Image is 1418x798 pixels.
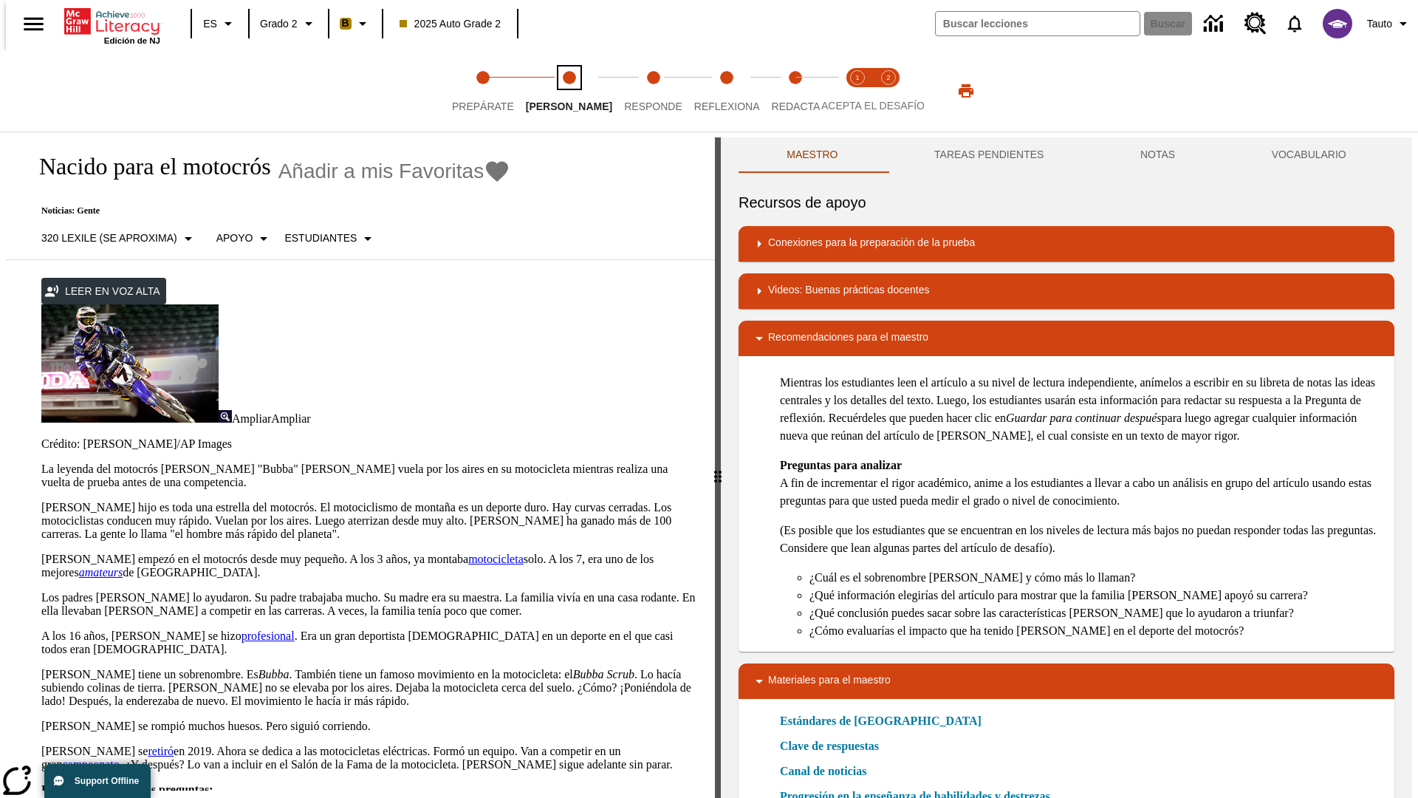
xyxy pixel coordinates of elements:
[210,225,279,252] button: Tipo de apoyo, Apoyo
[35,225,203,252] button: Seleccione Lexile, 320 Lexile (Se aproxima)
[1314,4,1361,43] button: Escoja un nuevo avatar
[715,137,721,798] div: Pulsa la tecla de intro o la barra espaciadora y luego presiona las flechas de derecha e izquierd...
[260,16,298,32] span: Grado 2
[41,745,697,771] p: [PERSON_NAME] se en 2019. Ahora se dedica a las motocicletas eléctricas. Formó un equipo. Van a c...
[1367,16,1392,32] span: Tauto
[1323,9,1352,38] img: avatar image
[12,2,55,46] button: Abrir el menú lateral
[809,569,1383,587] li: ¿Cuál es el sobrenombre [PERSON_NAME] y cómo más lo llaman?
[739,226,1394,262] div: Conexiones para la preparación de la prueba
[271,412,310,425] span: Ampliar
[468,553,524,565] a: motocicleta
[942,78,990,104] button: Imprimir
[41,437,697,451] p: Crédito: [PERSON_NAME]/AP Images
[886,74,890,81] text: 2
[739,191,1394,214] h6: Recursos de apoyo
[1223,137,1394,173] button: VOCABULARIO
[780,457,1383,510] p: A fin de incrementar el rigor académico, anime a los estudiantes a llevar a cabo un análisis en g...
[780,737,879,755] a: Clave de respuestas, Se abrirá en una nueva ventana o pestaña
[526,100,612,112] span: [PERSON_NAME]
[41,630,697,656] p: A los 16 años, [PERSON_NAME] se hizo . Era un gran deportista [DEMOGRAPHIC_DATA] en un deporte en...
[768,235,975,253] p: Conexiones para la preparación de la prueba
[867,50,910,132] button: Acepta el desafío contesta step 2 of 2
[809,587,1383,604] li: ¿Qué información elegirías del artículo para mostrar que la familia [PERSON_NAME] apoyó su carrera?
[768,282,929,300] p: Videos: Buenas prácticas docentes
[739,664,1394,699] div: Materiales para el maestro
[216,231,253,246] p: Apoyo
[6,137,715,791] div: reading
[452,100,514,112] span: Prepárate
[739,137,886,173] button: Maestro
[780,459,902,471] strong: Preguntas para analizar
[75,776,139,786] span: Support Offline
[64,5,160,45] div: Portada
[721,137,1412,798] div: activity
[855,74,859,81] text: 1
[836,50,879,132] button: Acepta el desafío lee step 1 of 2
[62,758,119,771] a: campeonato
[780,522,1383,557] p: (Es posible que los estudiantes que se encuentran en los niveles de lectura más bajos no puedan r...
[41,553,697,579] p: [PERSON_NAME] empezó en el motocrós desde muy pequeño. A los 3 años, ya montaba solo. A los 7, er...
[821,100,925,112] span: ACEPTA EL DESAFÍO
[41,783,213,796] strong: Piensa y comenta estas preguntas:
[682,50,772,132] button: Reflexiona step 4 of 5
[780,374,1383,445] p: Mientras los estudiantes leen el artículo a su nivel de lectura independiente, anímelos a escribi...
[24,205,510,216] p: Noticias: Gente
[232,412,271,425] span: Ampliar
[79,566,123,579] a: amateurs
[254,10,323,37] button: Grado: Grado 2, Elige un grado
[1006,412,1162,424] em: Guardar para continuar después
[768,672,891,690] p: Materiales para el maestro
[739,321,1394,356] div: Recomendaciones para el maestro
[780,763,866,780] a: Canal de noticias, Se abrirá en una nueva ventana o pestaña
[104,36,160,45] span: Edición de NJ
[1092,137,1224,173] button: NOTAS
[284,231,357,246] p: Estudiantes
[739,137,1394,173] div: Instructional Panel Tabs
[24,153,271,180] h1: Nacido para el motocrós
[258,668,290,681] em: Bubba
[278,158,511,184] button: Añadir a mis Favoritas - Nacido para el motocrós
[760,50,832,132] button: Redacta step 5 of 5
[809,604,1383,622] li: ¿Qué conclusión puedes sacar sobre las características [PERSON_NAME] que lo ayudaron a triunfar?
[886,137,1092,173] button: TAREAS PENDIENTES
[196,10,244,37] button: Lenguaje: ES, Selecciona un idioma
[400,16,501,32] span: 2025 Auto Grade 2
[41,668,697,708] p: [PERSON_NAME] tiene un sobrenombre. Es . También tiene un famoso movimiento en la motocicleta: el...
[334,10,377,37] button: Boost El color de la clase es anaranjado claro. Cambiar el color de la clase.
[1195,4,1236,44] a: Centro de información
[41,278,166,305] button: Leer en voz alta
[41,463,697,489] p: La leyenda del motocrós [PERSON_NAME] "Bubba" [PERSON_NAME] vuela por los aires en su motocicleta...
[219,410,232,423] img: Ampliar
[41,231,177,246] p: 320 Lexile (Se aproxima)
[809,622,1383,640] li: ¿Cómo evaluarías el impacto que ha tenido [PERSON_NAME] en el deporte del motocrós?
[772,100,821,112] span: Redacta
[41,591,697,618] p: Los padres [PERSON_NAME] lo ayudaron. Su padre trabajaba mucho. Su madre era su maestra. La famil...
[739,273,1394,309] div: Videos: Buenas prácticas docentes
[148,745,174,757] a: retiró
[41,501,697,541] p: [PERSON_NAME] hijo es toda una estrella del motocrós. El motociclismo de montaña es un deporte du...
[768,330,928,347] p: Recomendaciones para el maestro
[612,50,694,132] button: Responde step 3 of 5
[41,720,697,733] p: [PERSON_NAME] se rompió muchos huesos. Pero siguió corriendo.
[573,668,634,681] em: Bubba Scrub
[44,764,151,798] button: Support Offline
[514,50,624,132] button: Lee step 2 of 5
[624,100,682,112] span: Responde
[278,160,484,183] span: Añadir a mis Favoritas
[342,14,349,33] span: B
[1275,4,1314,43] a: Notificaciones
[440,50,526,132] button: Prepárate step 1 of 5
[278,225,383,252] button: Seleccionar estudiante
[1236,4,1275,44] a: Centro de recursos, Se abrirá en una pestaña nueva.
[936,12,1140,35] input: Buscar campo
[203,16,217,32] span: ES
[694,100,760,112] span: Reflexiona
[242,630,295,642] a: profesional
[41,304,219,423] img: El corredor de motocrós James Stewart vuela por los aires en su motocicleta de montaña.
[1361,10,1418,37] button: Perfil/Configuración
[780,712,990,730] a: Estándares de [GEOGRAPHIC_DATA]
